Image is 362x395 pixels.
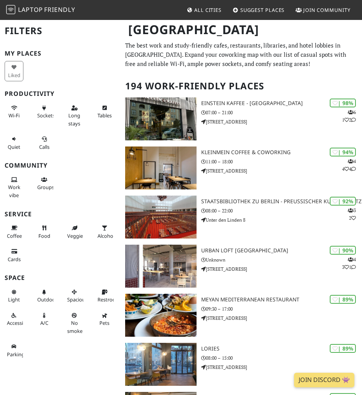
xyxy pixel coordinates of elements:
p: The best work and study-friendly cafes, restaurants, libraries, and hotel lobbies in [GEOGRAPHIC_... [125,41,357,68]
button: Tables [95,102,114,122]
span: Quiet [8,143,20,150]
p: Unknown [201,256,362,263]
span: Parking [7,351,25,358]
button: Quiet [5,133,23,153]
span: Stable Wi-Fi [8,112,20,119]
span: Suggest Places [240,7,285,13]
button: Sockets [35,102,54,122]
span: Air conditioned [40,319,48,326]
a: Join Discord 👾 [294,373,354,387]
span: Friendly [44,5,75,14]
p: 09:30 – 17:00 [201,305,362,313]
p: 6 1 2 [342,109,356,123]
span: Natural light [8,296,20,303]
a: LaptopFriendly LaptopFriendly [6,3,75,17]
h3: KleinMein Coffee & Coworking [201,149,362,156]
span: Coffee [7,232,22,239]
span: Food [38,232,50,239]
h2: Filters [5,19,116,43]
button: Alcohol [95,222,114,242]
h3: Service [5,211,116,218]
p: 4 3 1 [342,256,356,270]
span: Video/audio calls [39,143,50,150]
span: Outdoor area [37,296,57,303]
img: Lories [125,343,197,386]
p: [STREET_ADDRESS] [201,265,362,273]
a: All Cities [183,3,225,17]
button: Spacious [65,286,84,306]
p: [STREET_ADDRESS] [201,314,362,322]
a: Suggest Places [230,3,288,17]
span: Accessible [7,319,30,326]
img: LaptopFriendly [6,5,15,14]
div: | 92% [330,197,356,206]
button: Restroom [95,286,114,306]
p: 11:00 – 18:00 [201,158,362,165]
span: People working [8,184,20,198]
div: | 94% [330,148,356,156]
button: Long stays [65,102,84,130]
button: No smoke [65,309,84,337]
span: Power sockets [37,112,55,119]
h1: [GEOGRAPHIC_DATA] [122,19,357,40]
button: Accessible [5,309,23,329]
h2: 194 Work-Friendly Places [125,74,357,98]
p: 4 4 4 [342,158,356,172]
a: Join Community [293,3,354,17]
button: Outdoor [35,286,54,306]
div: | 89% [330,295,356,304]
button: Coffee [5,222,23,242]
h3: My Places [5,50,116,57]
p: [STREET_ADDRESS] [201,364,362,371]
span: Laptop [18,5,43,14]
div: | 89% [330,344,356,353]
span: Long stays [68,112,80,127]
span: Restroom [98,296,120,303]
button: A/C [35,309,54,329]
h3: Einstein Kaffee - [GEOGRAPHIC_DATA] [201,100,362,107]
h3: Productivity [5,90,116,97]
a: Einstein Kaffee - Charlottenburg | 98% 612 Einstein Kaffee - [GEOGRAPHIC_DATA] 07:00 – 21:00 [STR... [121,97,362,140]
img: KleinMein Coffee & Coworking [125,146,197,189]
h3: Meyan Mediterranean Restaurant [201,296,362,303]
img: URBAN LOFT Berlin [125,245,197,288]
span: Join Community [303,7,350,13]
span: Alcohol [98,232,114,239]
span: All Cities [194,7,221,13]
span: Smoke free [67,319,83,334]
button: Wi-Fi [5,102,23,122]
img: Einstein Kaffee - Charlottenburg [125,97,197,140]
h3: Community [5,162,116,169]
img: Staatsbibliothek zu Berlin - Preußischer Kulturbesitz [125,196,197,239]
a: Meyan Mediterranean Restaurant | 89% Meyan Mediterranean Restaurant 09:30 – 17:00 [STREET_ADDRESS] [121,294,362,337]
span: Credit cards [8,256,21,263]
p: 07:00 – 21:00 [201,109,362,116]
h3: Lories [201,346,362,352]
a: Lories | 89% Lories 08:00 – 15:00 [STREET_ADDRESS] [121,343,362,386]
button: Light [5,286,23,306]
span: Veggie [67,232,83,239]
span: Spacious [67,296,88,303]
a: Staatsbibliothek zu Berlin - Preußischer Kulturbesitz | 92% 32 Staatsbibliothek zu Berlin - Preuß... [121,196,362,239]
p: 08:00 – 22:00 [201,207,362,214]
button: Calls [35,133,54,153]
button: Groups [35,173,54,194]
p: [STREET_ADDRESS] [201,118,362,125]
h3: URBAN LOFT [GEOGRAPHIC_DATA] [201,247,362,254]
span: Work-friendly tables [98,112,112,119]
a: URBAN LOFT Berlin | 90% 431 URBAN LOFT [GEOGRAPHIC_DATA] Unknown [STREET_ADDRESS] [121,245,362,288]
span: Group tables [37,184,54,191]
p: 3 2 [348,207,356,221]
button: Pets [95,309,114,329]
p: Unter den Linden 8 [201,216,362,224]
div: | 98% [330,99,356,107]
button: Veggie [65,222,84,242]
span: Pet friendly [99,319,109,326]
button: Parking [5,340,23,360]
p: [STREET_ADDRESS] [201,167,362,174]
button: Cards [5,245,23,265]
a: KleinMein Coffee & Coworking | 94% 444 KleinMein Coffee & Coworking 11:00 – 18:00 [STREET_ADDRESS] [121,146,362,189]
img: Meyan Mediterranean Restaurant [125,294,197,337]
p: 08:00 – 15:00 [201,354,362,362]
h3: Staatsbibliothek zu Berlin - Preußischer Kulturbesitz [201,198,362,205]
